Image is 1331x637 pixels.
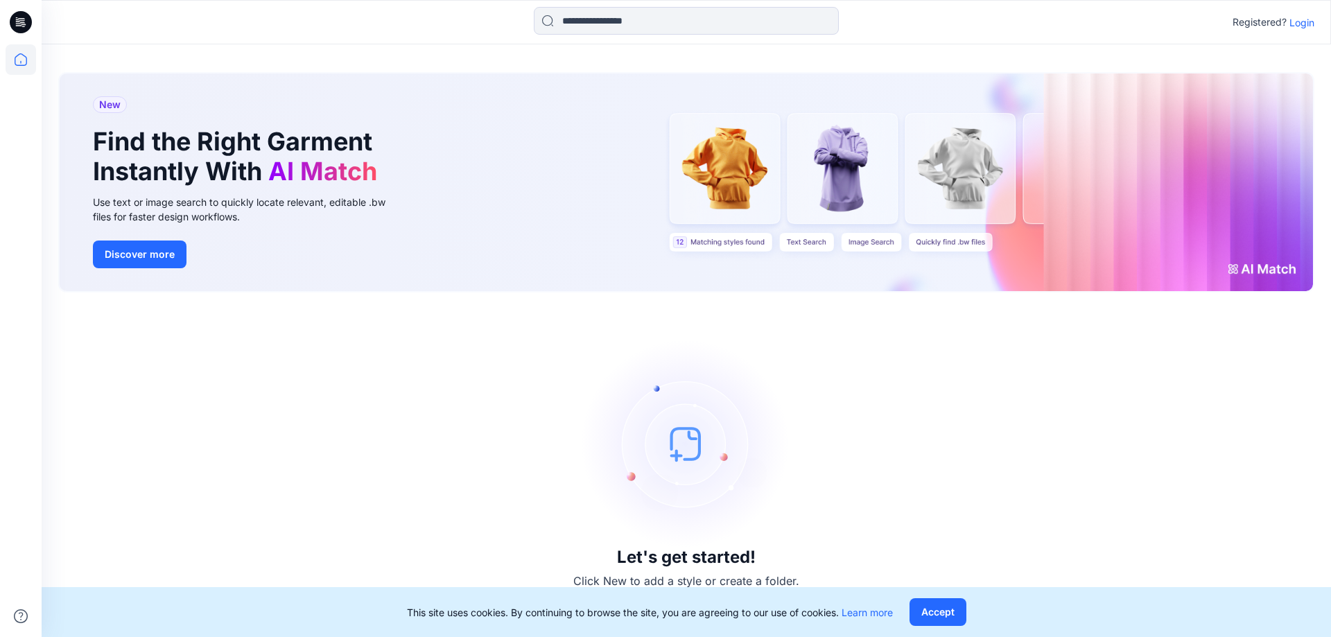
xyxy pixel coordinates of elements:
button: Discover more [93,241,186,268]
img: empty-state-image.svg [582,340,790,548]
span: AI Match [268,156,377,186]
a: Learn more [842,607,893,618]
p: Login [1289,15,1314,30]
div: Use text or image search to quickly locate relevant, editable .bw files for faster design workflows. [93,195,405,224]
h1: Find the Right Garment Instantly With [93,127,384,186]
span: New [99,96,121,113]
p: This site uses cookies. By continuing to browse the site, you are agreeing to our use of cookies. [407,605,893,620]
p: Click New to add a style or create a folder. [573,573,799,589]
p: Registered? [1233,14,1287,30]
button: Accept [910,598,966,626]
h3: Let's get started! [617,548,756,567]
